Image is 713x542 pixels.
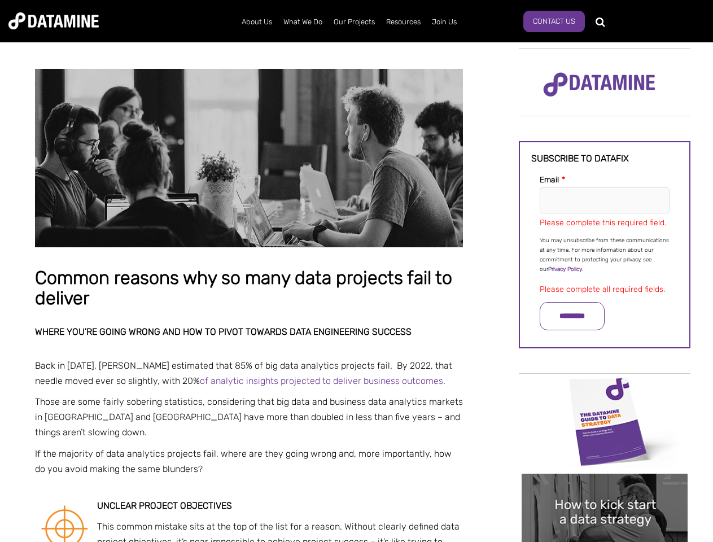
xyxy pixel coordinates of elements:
[536,65,663,104] img: Datamine Logo No Strapline - Purple
[278,7,328,37] a: What We Do
[531,154,678,164] h3: Subscribe to datafix
[8,12,99,29] img: Datamine
[35,446,463,477] p: If the majority of data analytics projects fail, where are they going wrong and, more importantly...
[97,500,232,511] strong: Unclear project objectives
[35,69,463,247] img: Common reasons why so many data projects fail to deliver
[540,236,670,274] p: You may unsubscribe from these communications at any time. For more information about our commitm...
[548,266,582,273] a: Privacy Policy
[523,11,585,32] a: Contact Us
[35,268,463,308] h1: Common reasons why so many data projects fail to deliver
[236,7,278,37] a: About Us
[380,7,426,37] a: Resources
[328,7,380,37] a: Our Projects
[35,358,463,388] p: Back in [DATE], [PERSON_NAME] estimated that 85% of big data analytics projects fail. By 2022, th...
[426,7,462,37] a: Join Us
[35,394,463,440] p: Those are some fairly sobering statistics, considering that big data and business data analytics ...
[35,327,463,337] h2: Where you’re going wrong and how to pivot towards data engineering success
[540,285,665,294] label: Please complete all required fields.
[540,175,559,185] span: Email
[200,375,445,386] a: of analytic insights projected to deliver business outcomes.
[540,218,666,228] label: Please complete this required field.
[522,375,688,468] img: Data Strategy Cover thumbnail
